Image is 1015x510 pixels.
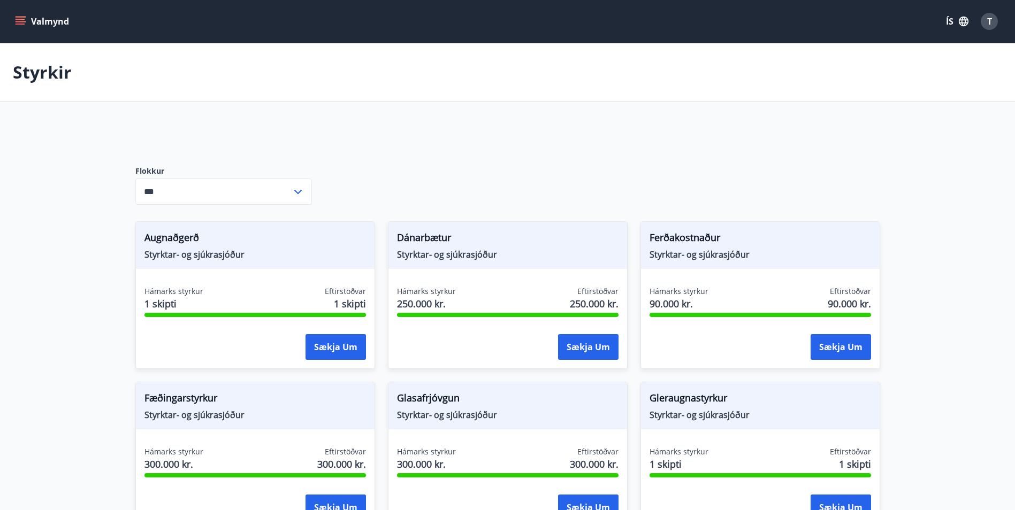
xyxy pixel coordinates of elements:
label: Flokkur [135,166,312,176]
span: Styrktar- og sjúkrasjóður [650,409,871,421]
button: ÍS [940,12,974,31]
span: Styrktar- og sjúkrasjóður [144,409,366,421]
button: menu [13,12,73,31]
span: Hámarks styrkur [650,286,708,297]
span: Styrktar- og sjúkrasjóður [650,249,871,260]
span: Hámarks styrkur [397,446,456,457]
span: Dánarbætur [397,230,619,249]
span: Hámarks styrkur [397,286,456,297]
span: Styrktar- og sjúkrasjóður [397,409,619,421]
span: 90.000 kr. [828,297,871,311]
span: 300.000 kr. [570,457,619,471]
span: Gleraugnastyrkur [650,391,871,409]
button: T [976,9,1002,34]
span: 250.000 kr. [570,297,619,311]
span: 90.000 kr. [650,297,708,311]
span: 300.000 kr. [144,457,203,471]
span: Eftirstöðvar [325,446,366,457]
span: T [987,16,992,27]
p: Styrkir [13,60,72,84]
span: Styrktar- og sjúkrasjóður [397,249,619,260]
span: Glasafrjóvgun [397,391,619,409]
span: 1 skipti [650,457,708,471]
span: Eftirstöðvar [830,286,871,297]
button: Sækja um [811,334,871,360]
span: Ferðakostnaður [650,230,871,249]
span: Eftirstöðvar [577,286,619,297]
span: Eftirstöðvar [577,446,619,457]
span: 1 skipti [144,297,203,311]
span: 1 skipti [334,297,366,311]
span: Fæðingarstyrkur [144,391,366,409]
span: 300.000 kr. [397,457,456,471]
span: Styrktar- og sjúkrasjóður [144,249,366,260]
span: Hámarks styrkur [650,446,708,457]
span: Hámarks styrkur [144,446,203,457]
span: Hámarks styrkur [144,286,203,297]
span: 250.000 kr. [397,297,456,311]
span: Augnaðgerð [144,230,366,249]
button: Sækja um [558,334,619,360]
span: Eftirstöðvar [325,286,366,297]
span: Eftirstöðvar [830,446,871,457]
span: 1 skipti [839,457,871,471]
span: 300.000 kr. [317,457,366,471]
button: Sækja um [306,334,366,360]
